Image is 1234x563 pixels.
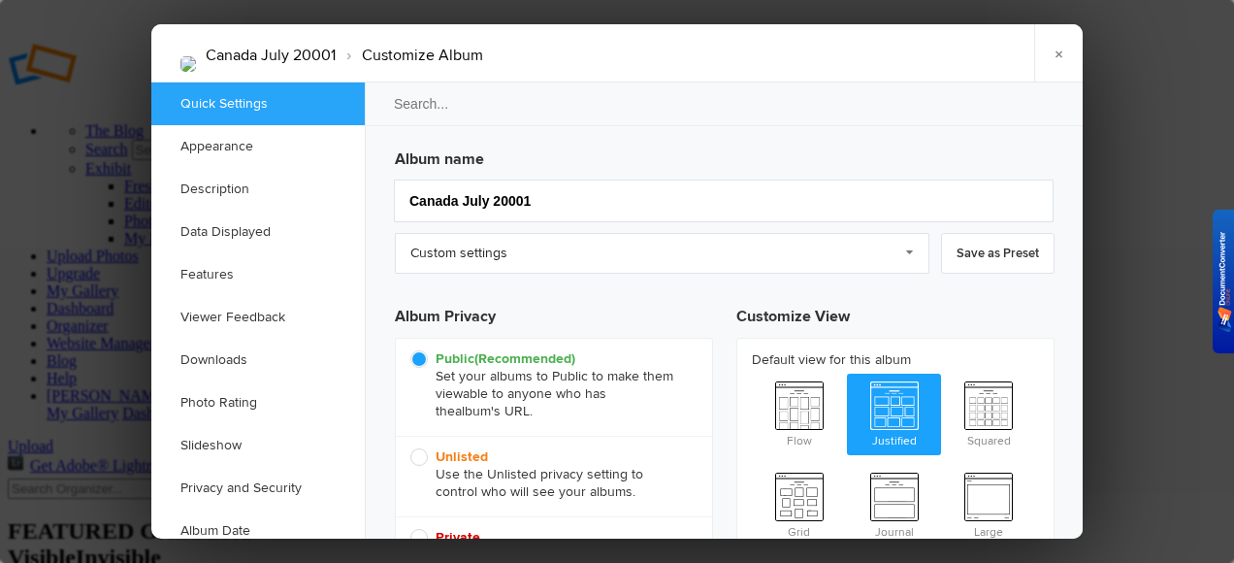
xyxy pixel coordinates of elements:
[151,424,365,467] a: Slideshow
[395,140,1055,171] h3: Album name
[151,211,365,253] a: Data Displayed
[752,374,847,451] span: Flow
[847,465,942,543] span: Journal
[206,39,336,72] li: Canada July 20001
[151,296,365,339] a: Viewer Feedback
[180,56,196,72] img: Ribbet_Edit__1.jpg
[151,510,365,552] a: Album Date
[364,82,1086,126] input: Search...
[151,467,365,510] a: Privacy and Security
[151,168,365,211] a: Description
[410,448,688,501] span: Use the Unlisted privacy setting to control who will see your albums.
[474,350,575,367] i: (Recommended)
[752,350,1039,370] b: Default view for this album
[436,529,480,546] b: Private
[455,403,533,419] span: album's URL.
[736,289,1055,338] h3: Customize View
[1034,24,1083,83] a: ×
[151,253,365,296] a: Features
[752,465,847,543] span: Grid
[941,465,1036,543] span: Large
[395,289,713,338] h3: Album Privacy
[847,374,942,451] span: Justified
[151,339,365,381] a: Downloads
[941,233,1055,274] a: Save as Preset
[941,374,1036,451] span: Squared
[436,350,575,367] b: Public
[436,448,488,465] b: Unlisted
[151,381,365,424] a: Photo Rating
[410,350,688,420] span: Set your albums to Public to make them viewable to anyone who has the
[151,83,365,125] a: Quick Settings
[1218,232,1232,332] img: BKR5lM0sgkDqAAAAAElFTkSuQmCC
[151,125,365,168] a: Appearance
[336,39,483,72] li: Customize Album
[395,233,929,274] a: Custom settings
